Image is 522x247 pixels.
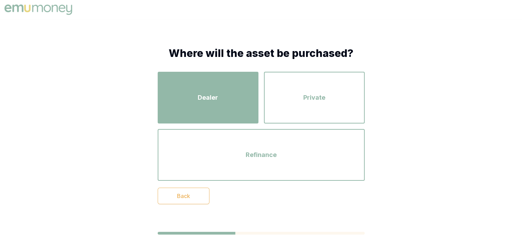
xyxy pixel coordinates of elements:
[198,93,218,102] span: Dealer
[158,47,365,59] h1: Where will the asset be purchased?
[158,188,209,204] button: Back
[264,72,365,123] button: Private
[3,3,74,17] img: Emu Money
[303,93,325,102] span: Private
[158,129,365,181] button: Refinance
[158,72,258,123] button: Dealer
[246,150,277,160] span: Refinance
